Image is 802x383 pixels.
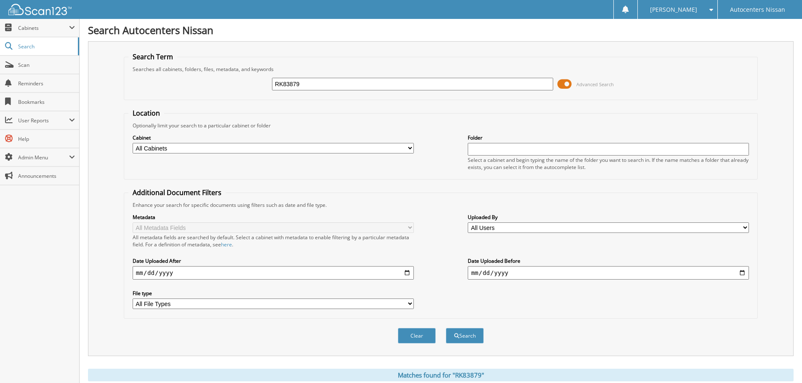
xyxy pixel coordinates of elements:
span: Admin Menu [18,154,69,161]
label: Date Uploaded Before [468,257,749,264]
div: Enhance your search for specific documents using filters such as date and file type. [128,201,753,209]
h1: Search Autocenters Nissan [88,23,794,37]
label: Folder [468,134,749,141]
img: scan123-logo-white.svg [8,4,72,15]
div: Matches found for "RK83879" [88,369,794,381]
input: start [133,266,414,280]
span: Search [18,43,74,50]
a: here [221,241,232,248]
legend: Location [128,108,164,118]
span: Scan [18,61,75,69]
label: Cabinet [133,134,414,141]
button: Clear [398,328,436,343]
label: Date Uploaded After [133,257,414,264]
div: Select a cabinet and begin typing the name of the folder you want to search in. If the name match... [468,156,749,171]
span: User Reports [18,117,69,124]
span: Cabinets [18,24,69,32]
span: [PERSON_NAME] [650,7,697,12]
button: Search [446,328,484,343]
span: Help [18,135,75,143]
span: Reminders [18,80,75,87]
label: Uploaded By [468,214,749,221]
span: Autocenters Nissan [730,7,785,12]
span: Bookmarks [18,98,75,106]
label: Metadata [133,214,414,221]
label: File type [133,290,414,297]
input: end [468,266,749,280]
legend: Search Term [128,52,177,61]
div: Searches all cabinets, folders, files, metadata, and keywords [128,66,753,73]
span: Announcements [18,172,75,180]
legend: Additional Document Filters [128,188,226,197]
div: Optionally limit your search to a particular cabinet or folder [128,122,753,129]
div: All metadata fields are searched by default. Select a cabinet with metadata to enable filtering b... [133,234,414,248]
span: Advanced Search [576,81,614,87]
